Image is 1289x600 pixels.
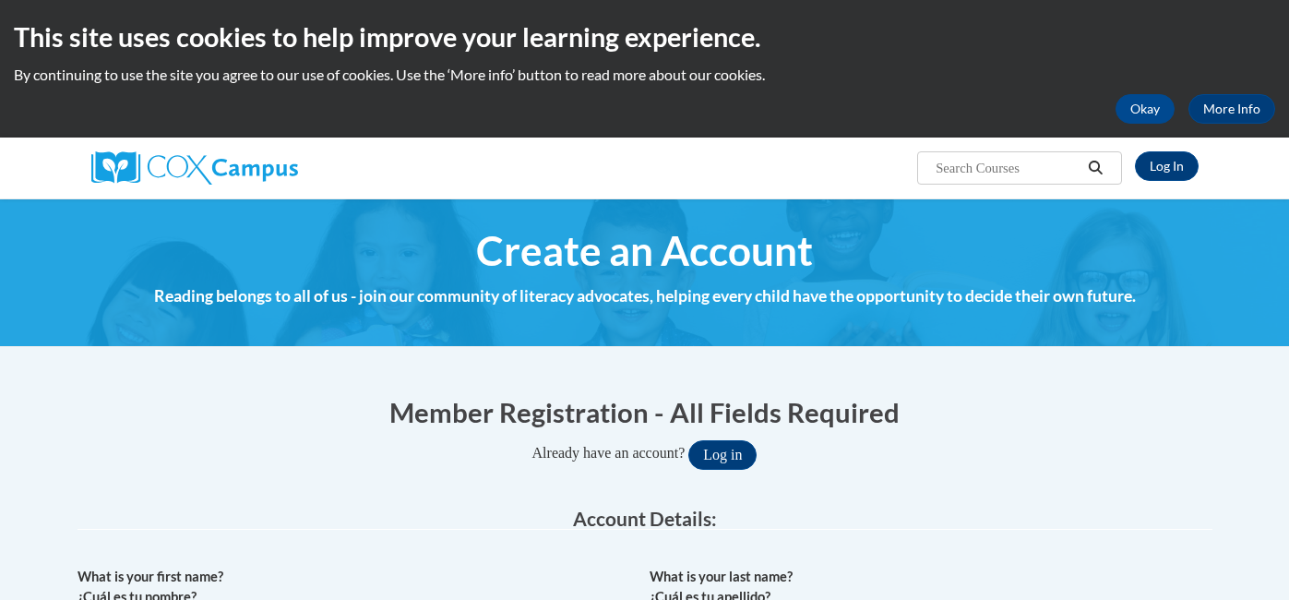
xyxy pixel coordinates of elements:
[1135,151,1199,181] a: Log In
[14,18,1275,55] h2: This site uses cookies to help improve your learning experience.
[91,151,298,185] img: Cox Campus
[532,445,686,461] span: Already have an account?
[78,393,1212,431] h1: Member Registration - All Fields Required
[934,157,1081,179] input: Search Courses
[1116,94,1175,124] button: Okay
[14,65,1275,85] p: By continuing to use the site you agree to our use of cookies. Use the ‘More info’ button to read...
[1188,94,1275,124] a: More Info
[573,507,717,530] span: Account Details:
[78,284,1212,308] h4: Reading belongs to all of us - join our community of literacy advocates, helping every child have...
[688,440,757,470] button: Log in
[1081,157,1109,179] button: Search
[476,226,813,275] span: Create an Account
